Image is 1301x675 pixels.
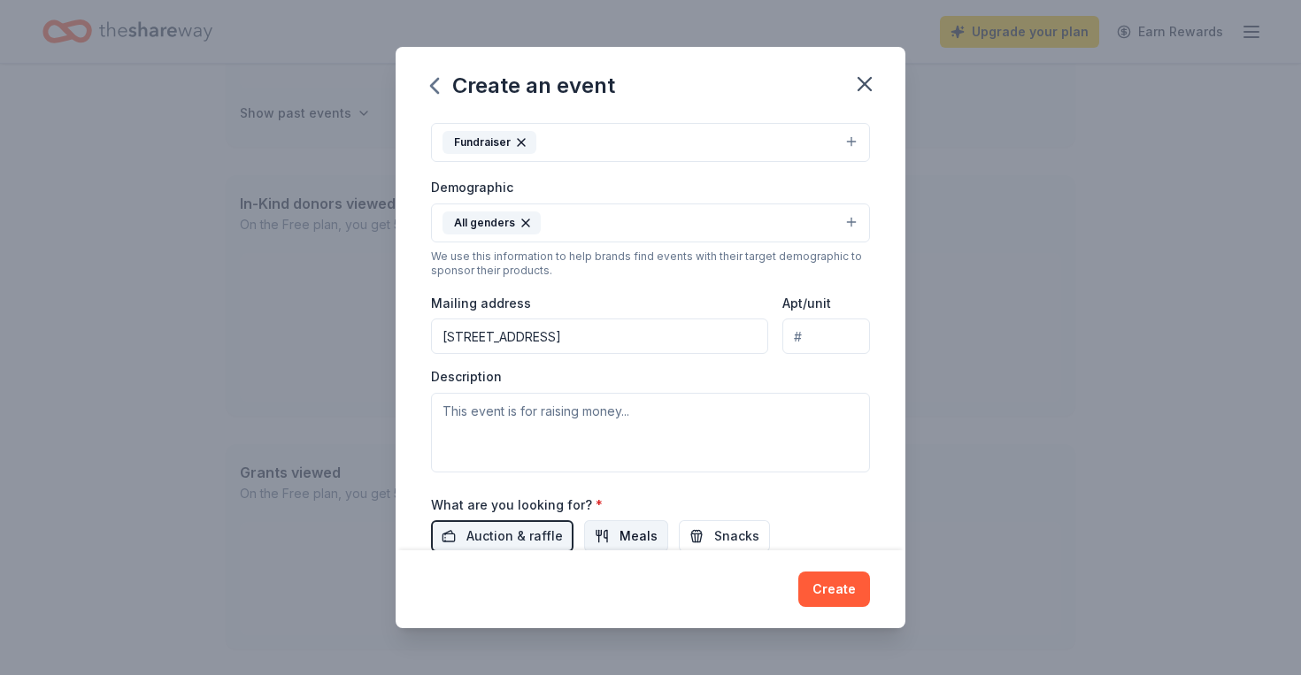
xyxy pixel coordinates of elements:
[431,123,870,162] button: Fundraiser
[443,131,536,154] div: Fundraiser
[443,211,541,234] div: All genders
[431,203,870,242] button: All genders
[431,520,574,552] button: Auction & raffle
[679,520,770,552] button: Snacks
[431,318,768,354] input: Enter a US address
[431,496,603,514] label: What are you looking for?
[798,571,870,607] button: Create
[431,249,870,278] div: We use this information to help brands find events with their target demographic to sponsor their...
[466,525,563,547] span: Auction & raffle
[431,179,513,196] label: Demographic
[782,295,831,312] label: Apt/unit
[584,520,668,552] button: Meals
[714,525,759,547] span: Snacks
[431,72,615,100] div: Create an event
[782,318,870,354] input: #
[620,525,658,547] span: Meals
[431,368,502,386] label: Description
[431,295,531,312] label: Mailing address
